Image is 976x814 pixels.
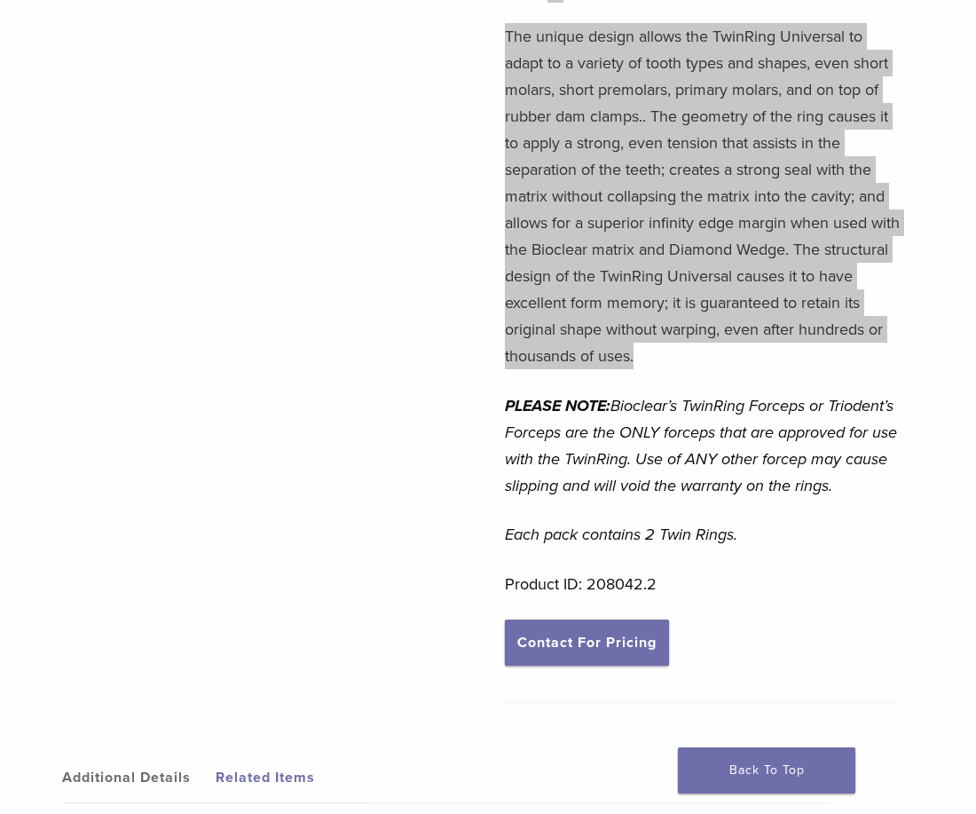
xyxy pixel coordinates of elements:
[505,23,901,369] p: The unique design allows the TwinRing Universal to adapt to a variety of tooth types and shapes, ...
[678,747,855,794] a: Back To Top
[505,396,897,495] em: Bioclear’s TwinRing Forceps or Triodent’s Forceps are the ONLY forceps that are approved for use ...
[216,753,369,802] a: Related Items
[505,525,737,544] em: Each pack contains 2 Twin Rings.
[505,620,669,666] a: Contact For Pricing
[505,396,610,415] em: PLEASE NOTE:
[505,571,901,597] p: Product ID: 208042.2
[62,753,216,802] a: Additional Details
